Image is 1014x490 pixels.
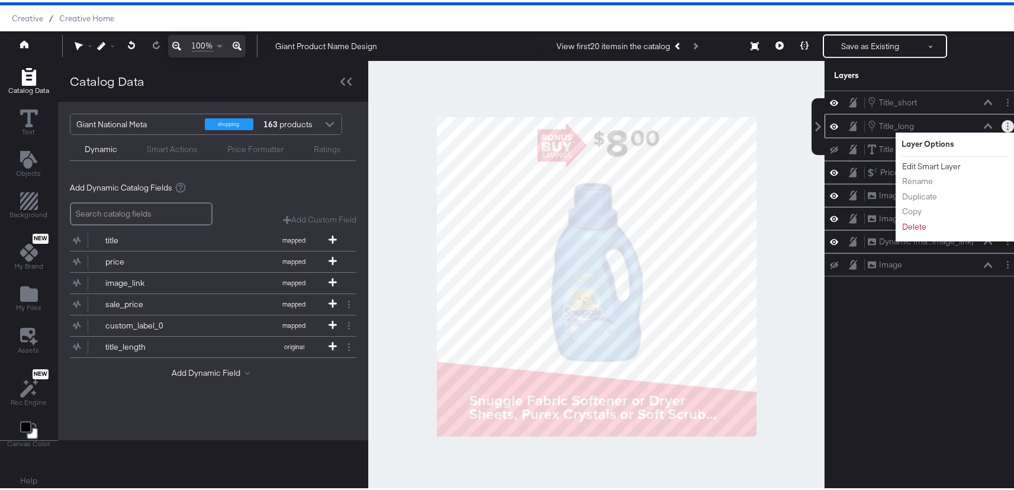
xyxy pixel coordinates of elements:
button: Rename [902,173,933,185]
button: Save as Existing [824,33,916,54]
button: Title [867,141,894,153]
button: titlemapped [70,228,342,249]
button: Add Files [9,281,49,314]
div: price [105,254,191,265]
button: Copy [902,203,922,215]
div: custom_label_0 [105,318,191,329]
button: Title_long [867,117,915,130]
div: Image [879,188,902,199]
button: Text [13,104,45,138]
button: Delete [902,218,927,231]
span: New [33,233,49,240]
span: Background [10,208,48,217]
span: 100% [192,38,213,49]
button: Price Format [867,164,928,176]
div: custom_label_0mapped [70,313,356,334]
button: Add Rectangle [1,63,56,96]
button: Layer Options [1002,256,1014,269]
span: Rec Engine [11,395,47,405]
span: Add Dynamic Catalog Fields [70,180,172,191]
button: Dynamic Ima...image_link) [867,233,974,246]
div: sale_pricemapped [70,292,356,312]
span: My Files [16,301,41,310]
span: Objects [17,166,41,176]
button: Layer Options [1002,94,1014,107]
div: sale_price [105,296,191,308]
div: Layer Options [902,136,1008,147]
button: Add Rectangle [3,188,55,221]
strong: 163 [262,112,280,132]
div: Layers [834,67,955,79]
button: pricemapped [70,249,342,270]
div: image_link [105,275,191,286]
span: mapped [262,319,327,327]
div: Smart Actions [147,141,198,153]
div: Image [879,257,902,268]
div: title [105,233,191,244]
a: Help [21,473,38,484]
div: Giant National Meta [76,112,196,132]
div: image_linkmapped [70,270,356,291]
div: title_lengthoriginal [70,334,356,355]
button: Help [12,468,46,489]
div: shopping [205,116,253,128]
span: / [43,11,59,21]
span: Assets [18,343,40,353]
button: image_linkmapped [70,270,342,291]
div: pricemapped [70,249,356,270]
div: products [262,112,298,132]
button: Duplicate [902,188,938,201]
span: original [262,340,327,349]
div: Dynamic Ima...image_link) [879,234,974,245]
button: Title_short [867,94,918,107]
button: Assets [11,322,47,356]
div: Price Formatter [227,141,284,153]
button: Previous Product [670,33,687,54]
button: Add Custom Field [283,212,356,223]
div: Image [879,211,902,222]
div: Price Format [880,165,927,176]
span: mapped [262,255,327,263]
span: mapped [262,234,327,242]
button: NewRec Engine [4,364,54,408]
div: Title [879,141,894,153]
span: mapped [262,276,327,285]
div: Ratings [314,141,341,153]
div: View first 20 items in the catalog [556,38,670,50]
button: Image [867,210,903,223]
button: Image [867,256,903,269]
div: Dynamic [85,141,117,153]
input: Search catalog fields [70,200,213,223]
button: Image [867,187,903,199]
div: Catalog Data [70,70,144,88]
span: mapped [262,298,327,306]
span: Catalog Data [8,83,49,93]
div: title_length [105,339,191,350]
span: My Brand [14,259,43,269]
span: New [33,368,49,376]
button: title_lengthoriginal [70,334,342,355]
div: titlemapped [70,228,356,249]
button: sale_pricemapped [70,292,342,312]
button: Edit Smart Layer [902,158,961,170]
div: Title_long [879,118,914,130]
button: Layer Options [1002,233,1014,246]
a: Creative Home [59,11,114,21]
button: Add Dynamic Field [172,365,255,376]
div: Title_short [879,95,917,106]
button: Add Text [9,146,49,179]
button: Layer Options [1002,118,1014,130]
span: Text [22,125,36,134]
button: NewMy Brand [7,229,50,273]
span: Canvas Color [7,437,50,446]
button: custom_label_0mapped [70,313,342,334]
span: Creative [12,11,43,21]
